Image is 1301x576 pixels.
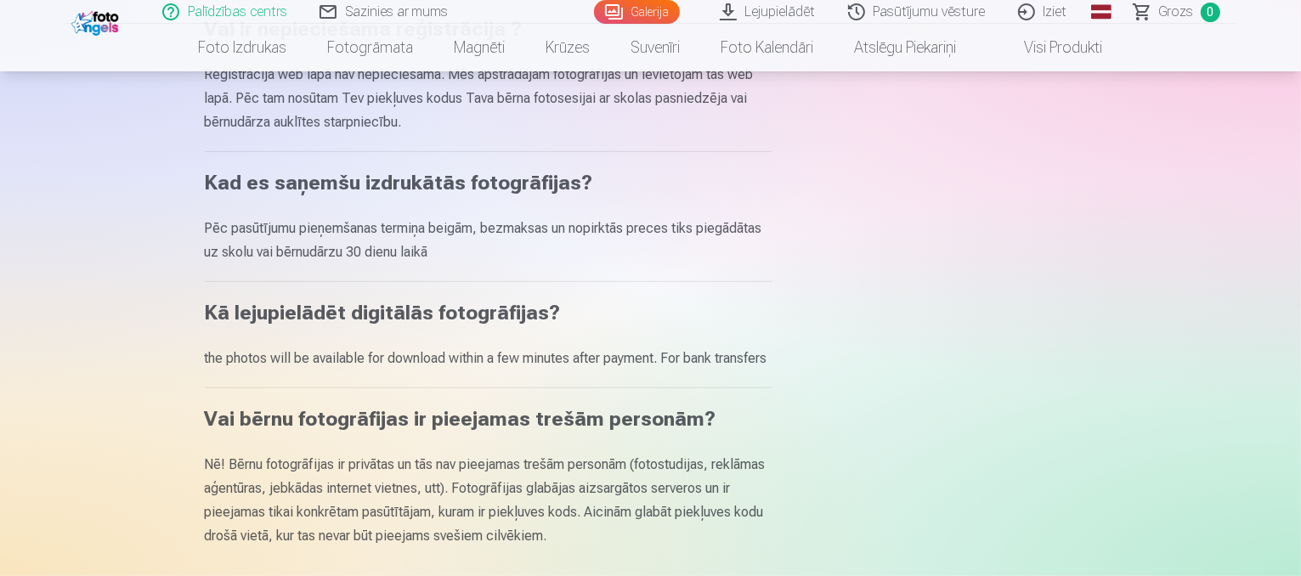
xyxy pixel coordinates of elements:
[526,24,611,71] a: Krūzes
[205,217,772,264] p: Pēc pasūtījumu pieņemšanas termiņa beigām, bezmaksas un nopirktās preces tiks piegādātas uz skolu...
[834,24,977,71] a: Atslēgu piekariņi
[1159,2,1194,22] span: Grozs
[205,347,772,370] p: the photos will be available for download within a few minutes after payment. For bank transfers
[701,24,834,71] a: Foto kalendāri
[205,453,772,548] p: Nē! Bērnu fotogrāfijas ir privātas un tās nav pieejamas trešām personām (fotostudijas, reklāmas a...
[205,63,772,134] p: Reģistrācija web lapā nav nepieciešama. Mēs apstrādājam fotogrāfijas un ievietojam tās web lapā. ...
[178,24,308,71] a: Foto izdrukas
[1201,3,1220,22] span: 0
[434,24,526,71] a: Magnēti
[308,24,434,71] a: Fotogrāmata
[611,24,701,71] a: Suvenīri
[977,24,1123,71] a: Visi produkti
[71,7,123,36] img: /fa1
